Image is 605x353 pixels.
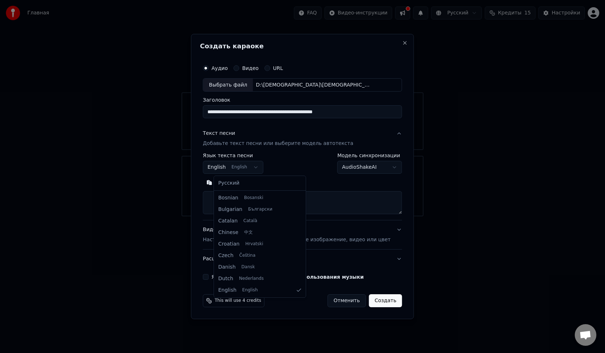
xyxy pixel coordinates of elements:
span: Русский [218,180,239,187]
span: Čeština [239,253,255,259]
span: English [218,287,237,294]
span: 中文 [244,230,253,235]
span: English [242,287,258,293]
span: Български [248,207,272,212]
span: Hrvatski [245,241,263,247]
span: Dansk [241,264,255,270]
span: Chinese [218,229,238,236]
span: Czech [218,252,233,259]
span: Català [243,218,257,224]
span: Croatian [218,241,239,248]
span: Dutch [218,275,233,282]
span: Nederlands [239,276,264,282]
span: Bosanski [244,195,263,201]
span: Bulgarian [218,206,242,213]
span: Catalan [218,217,238,225]
span: Danish [218,264,236,271]
span: Bosnian [218,194,238,202]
